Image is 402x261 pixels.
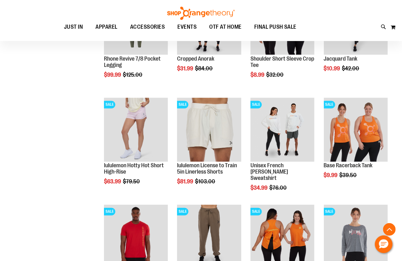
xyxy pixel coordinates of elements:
[250,185,268,191] span: $34.99
[324,98,388,163] a: Product image for Base Racerback TankSALE
[269,185,288,191] span: $76.00
[123,179,141,185] span: $79.50
[177,98,241,162] img: lululemon License to Train 5in Linerless Shorts
[177,20,197,34] span: EVENTS
[166,7,236,20] img: Shop Orangetheory
[89,20,124,34] a: APPAREL
[250,56,314,68] a: Shoulder Short Sleeve Crop Tee
[250,101,262,109] span: SALE
[250,72,265,78] span: $8.99
[177,98,241,163] a: lululemon License to Train 5in Linerless ShortsSALE
[248,20,303,34] a: FINAL PUSH SALE
[375,235,393,253] button: Hello, have a question? Let’s chat.
[177,179,194,185] span: $81.99
[130,20,165,34] span: ACCESSORIES
[250,98,314,163] a: Unisex French Terry Crewneck Sweatshirt primary imageSALE
[177,65,194,72] span: $31.99
[340,172,358,179] span: $39.50
[209,20,242,34] span: OTF AT HOME
[250,163,288,181] a: Unisex French [PERSON_NAME] Sweatshirt
[195,179,216,185] span: $103.00
[104,179,122,185] span: $63.99
[383,223,396,236] button: Back To Top
[64,20,83,34] span: JUST IN
[324,101,335,109] span: SALE
[104,56,161,68] a: Rhone Revive 7/8 Pocket Legging
[321,95,391,195] div: product
[195,65,214,72] span: $84.00
[250,208,262,216] span: SALE
[104,98,168,163] a: lululemon Hotty Hot Short High-RiseSALE
[324,65,341,72] span: $10.99
[104,163,164,175] a: lululemon Hotty Hot Short High-Rise
[104,72,122,78] span: $99.99
[171,20,203,34] a: EVENTS
[104,208,115,216] span: SALE
[266,72,284,78] span: $32.00
[250,98,314,162] img: Unisex French Terry Crewneck Sweatshirt primary image
[324,172,339,179] span: $9.99
[247,95,318,207] div: product
[203,20,248,34] a: OTF AT HOME
[95,20,118,34] span: APPAREL
[177,163,237,175] a: lululemon License to Train 5in Linerless Shorts
[177,208,188,216] span: SALE
[324,56,358,62] a: Jacquard Tank
[104,98,168,162] img: lululemon Hotty Hot Short High-Rise
[342,65,360,72] span: $42.00
[101,95,171,201] div: product
[177,56,214,62] a: Cropped Anorak
[174,95,244,201] div: product
[324,163,373,169] a: Base Racerback Tank
[324,208,335,216] span: SALE
[124,20,171,34] a: ACCESSORIES
[104,101,115,109] span: SALE
[254,20,297,34] span: FINAL PUSH SALE
[123,72,143,78] span: $125.00
[324,98,388,162] img: Product image for Base Racerback Tank
[58,20,89,34] a: JUST IN
[177,101,188,109] span: SALE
